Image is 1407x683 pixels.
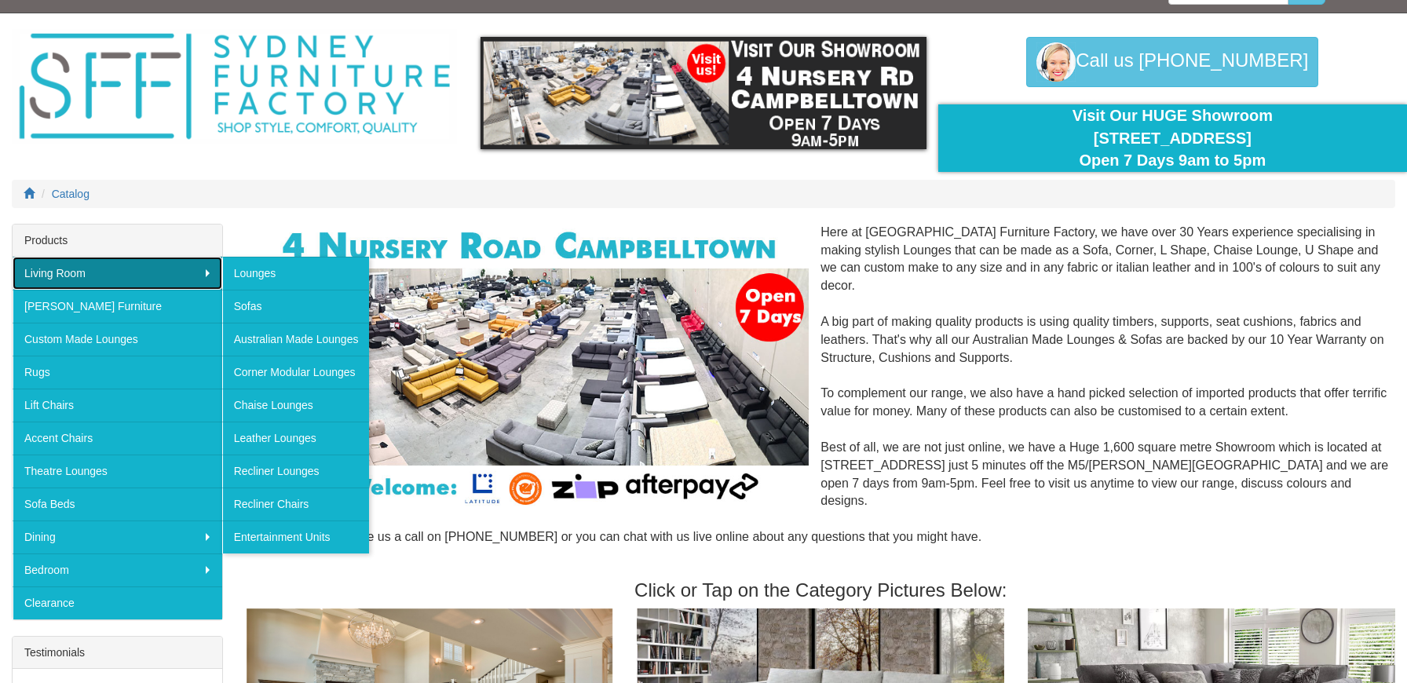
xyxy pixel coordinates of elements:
a: Rugs [13,356,222,389]
a: Recliner Chairs [222,488,370,520]
a: Australian Made Lounges [222,323,370,356]
a: Recliner Lounges [222,455,370,488]
a: [PERSON_NAME] Furniture [13,290,222,323]
a: Dining [13,520,222,553]
a: Lift Chairs [13,389,222,422]
div: Visit Our HUGE Showroom [STREET_ADDRESS] Open 7 Days 9am to 5pm [950,104,1395,172]
div: Testimonials [13,637,222,669]
div: Here at [GEOGRAPHIC_DATA] Furniture Factory, we have over 30 Years experience specialising in mak... [247,224,1395,564]
a: Sofas [222,290,370,323]
a: Accent Chairs [13,422,222,455]
a: Leather Lounges [222,422,370,455]
h3: Click or Tap on the Category Pictures Below: [247,580,1395,601]
a: Chaise Lounges [222,389,370,422]
img: Corner Modular Lounges [258,224,809,510]
a: Sofa Beds [13,488,222,520]
div: Products [13,225,222,257]
a: Corner Modular Lounges [222,356,370,389]
a: Bedroom [13,553,222,586]
img: Sydney Furniture Factory [12,29,457,144]
a: Catalog [52,188,90,200]
a: Entertainment Units [222,520,370,553]
a: Theatre Lounges [13,455,222,488]
a: Lounges [222,257,370,290]
a: Clearance [13,586,222,619]
a: Custom Made Lounges [13,323,222,356]
a: Living Room [13,257,222,290]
